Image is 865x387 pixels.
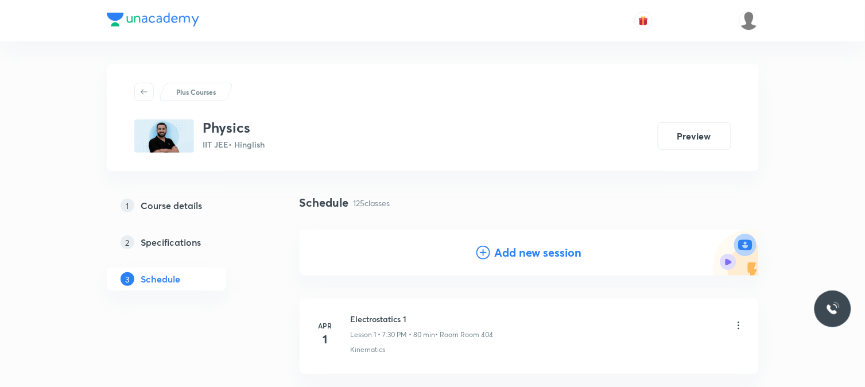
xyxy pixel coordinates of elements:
[634,11,653,30] button: avatar
[300,194,349,211] h4: Schedule
[107,194,263,217] a: 1Course details
[121,199,134,212] p: 1
[351,313,494,325] h6: Electrostatics 1
[107,13,199,29] a: Company Logo
[495,244,582,261] h4: Add new session
[121,235,134,249] p: 2
[658,122,731,150] button: Preview
[739,11,759,30] img: Dhirendra singh
[314,320,337,331] h6: Apr
[713,230,759,276] img: Add
[203,138,265,150] p: IIT JEE • Hinglish
[351,330,436,340] p: Lesson 1 • 7:30 PM • 80 min
[354,197,390,209] p: 125 classes
[638,16,649,26] img: avatar
[314,331,337,348] h4: 1
[141,199,203,212] h5: Course details
[141,235,201,249] h5: Specifications
[436,330,494,340] p: • Room Room 404
[141,272,181,286] h5: Schedule
[121,272,134,286] p: 3
[134,119,194,153] img: B380B5AA-B98D-4DA8-8C58-28FA67475183_plus.png
[107,13,199,26] img: Company Logo
[107,231,263,254] a: 2Specifications
[203,119,265,136] h3: Physics
[826,302,840,316] img: ttu
[176,87,216,97] p: Plus Courses
[351,345,386,355] p: Kinematics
